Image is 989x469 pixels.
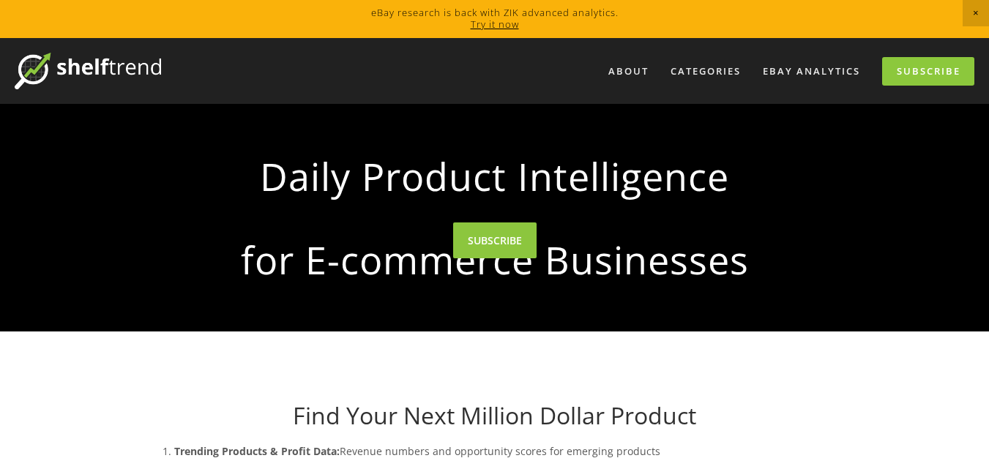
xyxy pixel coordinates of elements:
[145,402,845,429] h1: Find Your Next Million Dollar Product
[174,444,340,458] strong: Trending Products & Profit Data:
[882,57,974,86] a: Subscribe
[174,442,845,460] p: Revenue numbers and opportunity scores for emerging products
[661,59,750,83] div: Categories
[599,59,658,83] a: About
[471,18,519,31] a: Try it now
[453,222,537,258] a: SUBSCRIBE
[15,53,161,89] img: ShelfTrend
[753,59,870,83] a: eBay Analytics
[168,142,821,211] strong: Daily Product Intelligence
[168,225,821,294] strong: for E-commerce Businesses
